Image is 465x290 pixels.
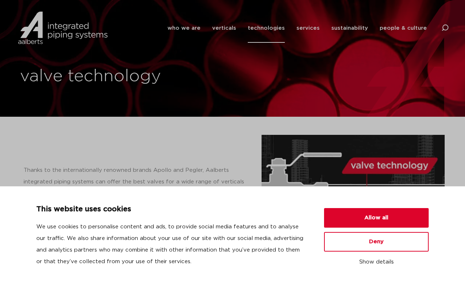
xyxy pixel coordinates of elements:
[380,13,427,43] a: people & culture
[36,221,307,268] p: We use cookies to personalise content and ads, to provide social media features and to analyse ou...
[36,204,307,215] p: This website uses cookies
[248,13,285,43] a: technologies
[167,13,427,43] nav: Menu
[324,256,429,268] button: Show details
[331,13,368,43] a: sustainability
[20,65,229,88] h1: valve technology
[324,208,429,228] button: Allow all
[24,165,247,199] p: Thanks to the internationally renowned brands Apollo and Pegler, Aalberts integrated piping syste...
[324,232,429,252] button: Deny
[296,13,320,43] a: services
[167,13,201,43] a: who we are
[212,13,236,43] a: verticals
